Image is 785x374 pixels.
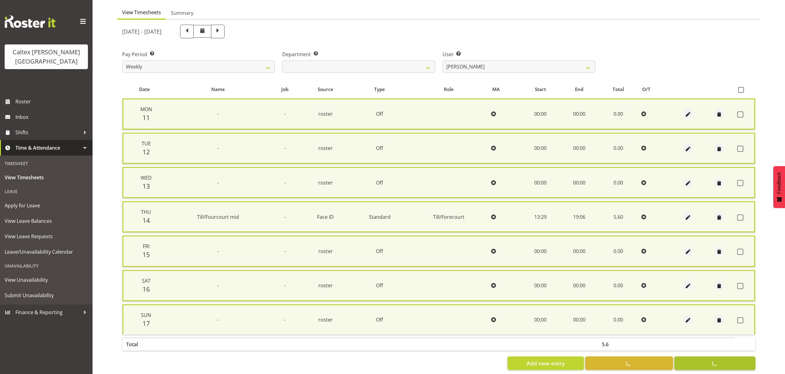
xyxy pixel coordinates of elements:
span: Finance & Reporting [15,308,80,317]
span: - [217,110,219,117]
label: Pay Period [122,51,275,58]
span: - [284,179,286,186]
span: Role [444,86,454,93]
div: Unavailability [2,260,91,272]
a: Leave/Unavailability Calendar [2,244,91,260]
span: Name [211,86,225,93]
a: View Unavailability [2,272,91,288]
span: Summary [171,9,193,17]
span: 17 [143,319,150,328]
a: Submit Unavailability [2,288,91,303]
span: Source [318,86,333,93]
span: Date [139,86,150,93]
span: Sun [141,312,151,318]
span: roster [318,248,333,255]
span: - [217,248,219,255]
span: Apply for Leave [5,201,88,210]
span: 15 [143,250,150,259]
span: Fri [143,243,150,250]
span: Leave/Unavailability Calendar [5,247,88,256]
td: 0.00 [598,304,638,335]
a: View Leave Balances [2,213,91,229]
span: View Leave Requests [5,232,88,241]
span: - [284,214,286,220]
span: - [284,316,286,323]
span: View Timesheets [122,9,161,16]
td: 00:00 [520,235,560,267]
div: Timesheet [2,157,91,170]
span: roster [318,316,333,323]
td: 0.00 [598,270,638,301]
span: Shifts [15,128,80,137]
span: Sat [142,277,151,284]
span: Time & Attendance [15,143,80,152]
span: Job [281,86,288,93]
span: Mon [140,106,152,113]
td: 00:00 [560,167,598,198]
span: 16 [143,285,150,293]
td: 5.60 [598,201,638,232]
span: MA [492,86,500,93]
button: Add new entry [507,356,584,370]
td: 00:00 [560,235,598,267]
span: Start [535,86,546,93]
span: - [217,179,219,186]
a: View Leave Requests [2,229,91,244]
img: Rosterit website logo [5,15,56,28]
span: End [575,86,583,93]
span: Tue [142,140,151,147]
h5: [DATE] - [DATE] [122,28,162,35]
th: Total [122,338,167,351]
td: 00:00 [520,98,560,130]
td: Off [350,304,409,335]
span: - [217,282,219,289]
span: - [284,282,286,289]
td: Off [350,235,409,267]
span: Type [374,86,385,93]
span: - [284,145,286,152]
td: 00:00 [560,98,598,130]
span: - [284,248,286,255]
span: roster [318,110,333,117]
span: View Leave Balances [5,216,88,226]
label: User [443,51,595,58]
span: Submit Unavailability [5,291,88,300]
span: Till/Fourcourt mid [197,214,239,220]
td: Standard [350,201,409,232]
span: View Unavailability [5,275,88,285]
span: roster [318,145,333,152]
span: O/T [642,86,651,93]
span: - [284,110,286,117]
span: roster [318,179,333,186]
div: Leave [2,185,91,198]
td: 00:00 [560,133,598,164]
div: Caltex [PERSON_NAME][GEOGRAPHIC_DATA] [11,48,82,66]
span: Roster [15,97,89,106]
a: Apply for Leave [2,198,91,213]
span: 14 [143,216,150,225]
td: Off [350,167,409,198]
span: Feedback [776,172,782,194]
td: 13:29 [520,201,560,232]
span: Wed [141,174,152,181]
span: Add new entry [527,359,565,367]
span: 12 [143,148,150,156]
span: 11 [143,113,150,122]
span: roster [318,282,333,289]
td: Off [350,270,409,301]
span: Till/Forecourt [433,214,465,220]
a: View Timesheets [2,170,91,185]
td: 00:00 [560,270,598,301]
span: View Timesheets [5,173,88,182]
span: Thu [141,209,151,215]
span: Face ID [317,214,334,220]
th: 5.6 [598,338,638,351]
td: 19:06 [560,201,598,232]
span: - [217,145,219,152]
td: 0.00 [598,98,638,130]
td: 0.00 [598,235,638,267]
td: 00:00 [520,304,560,335]
td: 0.00 [598,167,638,198]
span: Inbox [15,112,89,122]
td: 00:00 [560,304,598,335]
